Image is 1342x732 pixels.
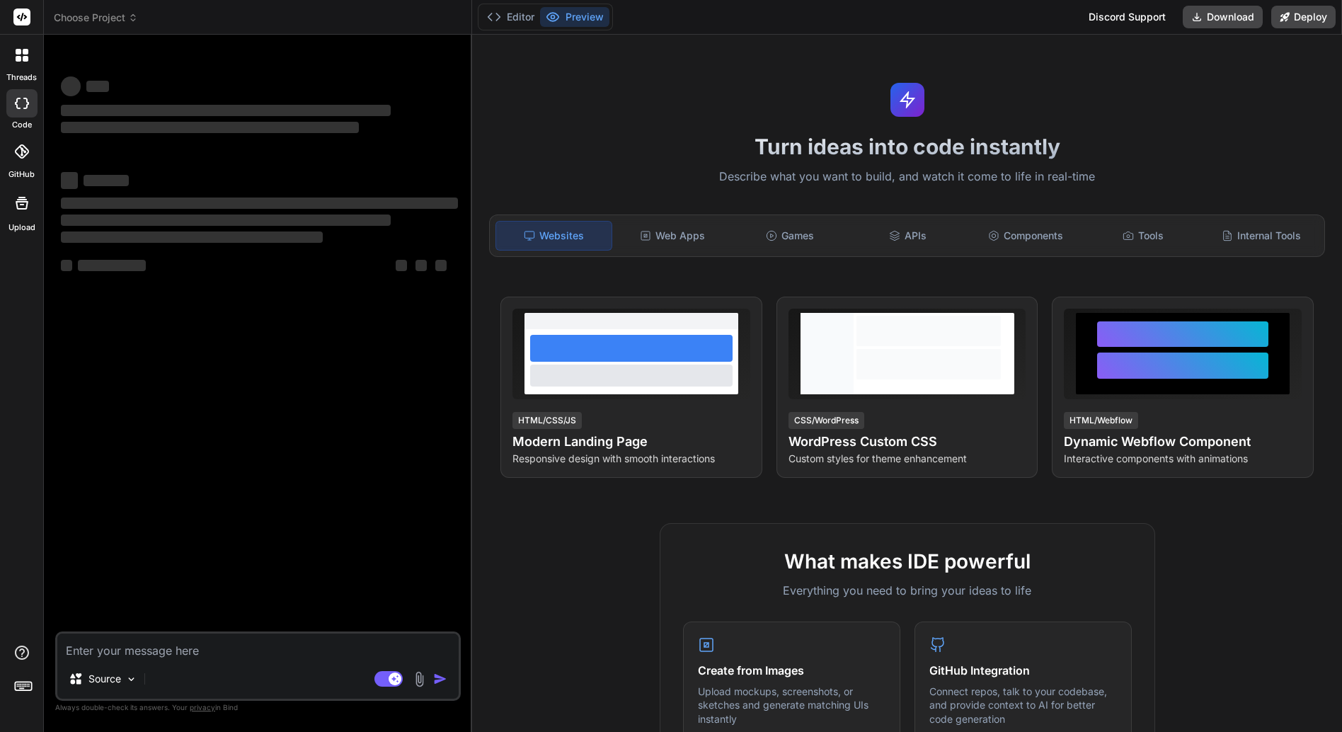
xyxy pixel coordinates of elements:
div: Discord Support [1080,6,1174,28]
h4: WordPress Custom CSS [788,432,1026,452]
h1: Turn ideas into code instantly [481,134,1334,159]
span: ‌ [86,81,109,92]
label: code [12,119,32,131]
button: Deploy [1271,6,1336,28]
span: ‌ [61,122,359,133]
button: Download [1183,6,1263,28]
span: ‌ [61,260,72,271]
span: ‌ [61,215,391,226]
p: Connect repos, talk to your codebase, and provide context to AI for better code generation [929,685,1117,726]
div: Tools [1086,221,1200,251]
span: ‌ [61,231,323,243]
div: Internal Tools [1204,221,1319,251]
div: HTML/Webflow [1064,412,1138,429]
img: icon [433,672,447,686]
p: Interactive components with animations [1064,452,1302,466]
div: Websites [495,221,612,251]
div: CSS/WordPress [788,412,864,429]
div: APIs [850,221,965,251]
img: Pick Models [125,673,137,685]
h2: What makes IDE powerful [683,547,1132,576]
h4: Dynamic Webflow Component [1064,432,1302,452]
p: Upload mockups, screenshots, or sketches and generate matching UIs instantly [698,685,885,726]
button: Editor [481,7,540,27]
div: Components [968,221,1083,251]
h4: GitHub Integration [929,662,1117,679]
button: Preview [540,7,609,27]
div: Web Apps [615,221,730,251]
span: ‌ [61,172,78,189]
span: Choose Project [54,11,138,25]
span: ‌ [61,76,81,96]
p: Always double-check its answers. Your in Bind [55,701,461,714]
span: ‌ [61,198,458,209]
div: Games [733,221,847,251]
span: ‌ [396,260,407,271]
span: privacy [190,703,215,711]
span: ‌ [61,105,391,116]
p: Responsive design with smooth interactions [512,452,750,466]
h4: Create from Images [698,662,885,679]
p: Everything you need to bring your ideas to life [683,582,1132,599]
img: attachment [411,671,428,687]
p: Custom styles for theme enhancement [788,452,1026,466]
p: Source [88,672,121,686]
label: GitHub [8,168,35,181]
h4: Modern Landing Page [512,432,750,452]
span: ‌ [415,260,427,271]
span: ‌ [435,260,447,271]
span: ‌ [84,175,129,186]
div: HTML/CSS/JS [512,412,582,429]
label: Upload [8,222,35,234]
p: Describe what you want to build, and watch it come to life in real-time [481,168,1334,186]
span: ‌ [78,260,146,271]
label: threads [6,72,37,84]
